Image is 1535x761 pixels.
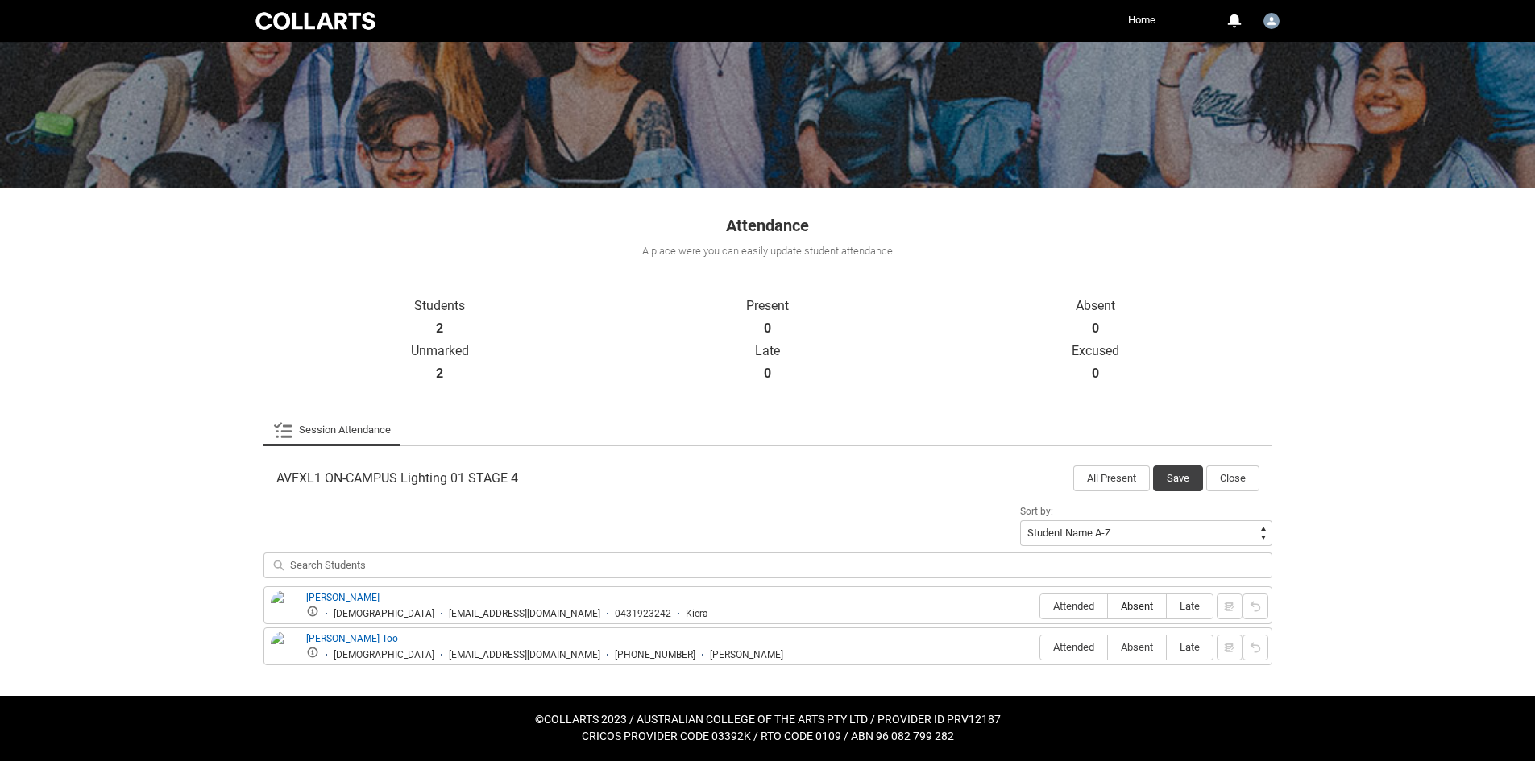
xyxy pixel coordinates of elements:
div: A place were you can easily update student attendance [262,243,1274,259]
button: User Profile Kim.Edwards [1259,6,1284,32]
li: Session Attendance [263,414,400,446]
button: Close [1206,465,1259,491]
a: Home [1124,8,1160,32]
strong: 0 [1092,366,1099,382]
strong: 0 [764,366,771,382]
a: Session Attendance [273,414,391,446]
p: Absent [931,298,1259,314]
a: [PERSON_NAME] Too [306,633,398,644]
div: 0431923242 [615,608,671,620]
img: Kiera Andrews [271,590,297,626]
strong: 0 [1092,321,1099,337]
div: Kiera [686,608,708,620]
div: [PHONE_NUMBER] [615,649,695,661]
button: Reset [1243,593,1268,619]
strong: 2 [436,321,443,337]
input: Search Students [263,552,1272,578]
span: Attended [1040,600,1107,612]
p: Late [604,343,931,359]
div: [EMAIL_ADDRESS][DOMAIN_NAME] [449,608,600,620]
span: Late [1167,600,1213,612]
button: Reset [1243,635,1268,660]
strong: 0 [764,321,771,337]
span: Absent [1108,600,1166,612]
button: Save [1153,465,1203,491]
span: Late [1167,641,1213,653]
img: Kim.Edwards [1263,13,1280,29]
div: [PERSON_NAME] [710,649,783,661]
p: Excused [931,343,1259,359]
span: Attendance [726,216,809,235]
strong: 2 [436,366,443,382]
a: [PERSON_NAME] [306,592,380,603]
div: [EMAIL_ADDRESS][DOMAIN_NAME] [449,649,600,661]
p: Unmarked [276,343,604,359]
div: [DEMOGRAPHIC_DATA] [334,649,434,661]
p: Students [276,298,604,314]
span: Attended [1040,641,1107,653]
p: Present [604,298,931,314]
span: Absent [1108,641,1166,653]
img: Linus Kiprono Too [271,631,297,678]
button: All Present [1073,465,1150,491]
div: [DEMOGRAPHIC_DATA] [334,608,434,620]
span: Sort by: [1020,506,1053,517]
span: AVFXL1 ON-CAMPUS Lighting 01 STAGE 4 [276,470,518,486]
